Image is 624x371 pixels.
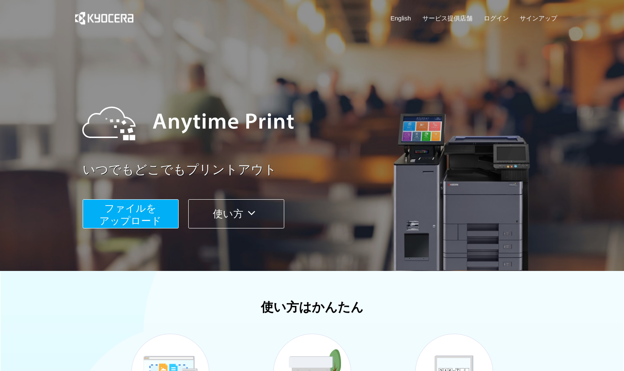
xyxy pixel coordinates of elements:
a: サインアップ [520,14,557,23]
button: 使い方 [188,199,284,228]
a: いつでもどこでもプリントアウト [83,161,563,179]
a: English [391,14,411,23]
a: ログイン [484,14,509,23]
button: ファイルを​​アップロード [83,199,179,228]
span: ファイルを ​​アップロード [99,203,162,226]
a: サービス提供店舗 [422,14,472,23]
